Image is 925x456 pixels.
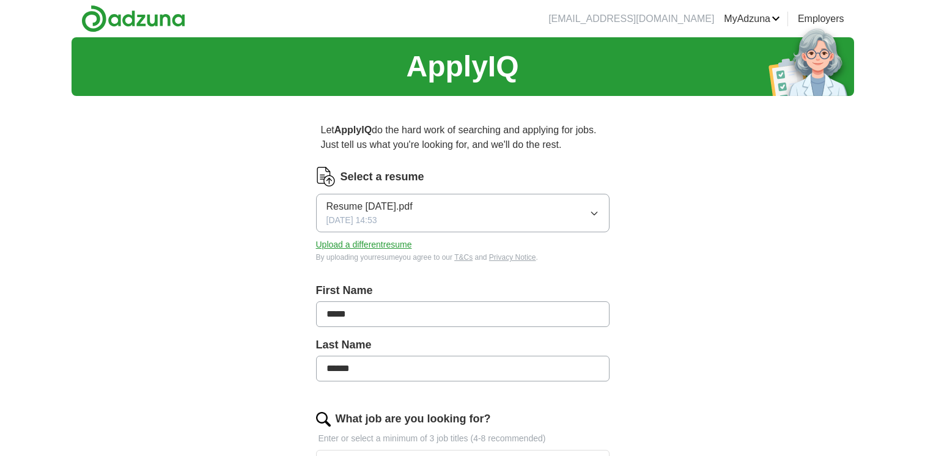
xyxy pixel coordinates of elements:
a: Employers [798,12,844,26]
strong: ApplyIQ [334,125,372,135]
a: T&Cs [454,253,473,262]
img: search.png [316,412,331,427]
li: [EMAIL_ADDRESS][DOMAIN_NAME] [548,12,714,26]
img: CV Icon [316,167,336,186]
span: [DATE] 14:53 [326,214,377,227]
label: Last Name [316,337,610,353]
div: By uploading your resume you agree to our and . [316,252,610,263]
label: What job are you looking for? [336,411,491,427]
p: Let do the hard work of searching and applying for jobs. Just tell us what you're looking for, an... [316,118,610,157]
img: Adzuna logo [81,5,185,32]
label: First Name [316,282,610,299]
button: Resume [DATE].pdf[DATE] 14:53 [316,194,610,232]
label: Select a resume [341,169,424,185]
h1: ApplyIQ [406,45,518,89]
span: Resume [DATE].pdf [326,199,413,214]
a: MyAdzuna [724,12,780,26]
a: Privacy Notice [489,253,536,262]
p: Enter or select a minimum of 3 job titles (4-8 recommended) [316,432,610,445]
button: Upload a differentresume [316,238,412,251]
